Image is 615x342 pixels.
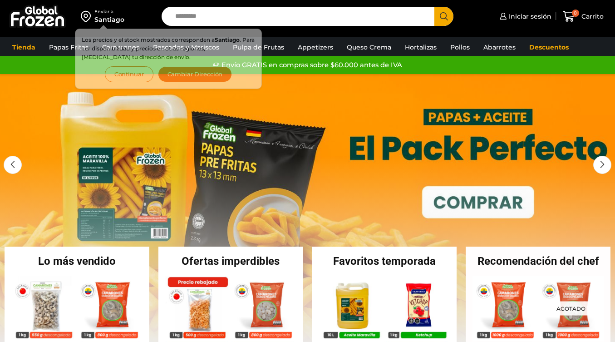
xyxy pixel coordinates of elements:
[561,6,606,27] a: 0 Carrito
[81,9,94,24] img: address-field-icon.svg
[507,12,551,21] span: Iniciar sesión
[215,36,240,43] strong: Santiago
[158,256,303,267] h2: Ofertas imperdibles
[497,7,551,25] a: Iniciar sesión
[82,35,255,62] p: Los precios y el stock mostrados corresponden a . Para ver disponibilidad y precios en otras regi...
[550,302,592,316] p: Agotado
[312,256,457,267] h2: Favoritos temporada
[525,39,573,56] a: Descuentos
[342,39,396,56] a: Queso Crema
[572,10,579,17] span: 0
[158,66,232,82] button: Cambiar Dirección
[479,39,520,56] a: Abarrotes
[105,66,153,82] button: Continuar
[94,9,124,15] div: Enviar a
[400,39,441,56] a: Hortalizas
[466,256,610,267] h2: Recomendación del chef
[8,39,40,56] a: Tienda
[293,39,338,56] a: Appetizers
[94,15,124,24] div: Santiago
[44,39,93,56] a: Papas Fritas
[434,7,453,26] button: Search button
[446,39,474,56] a: Pollos
[579,12,604,21] span: Carrito
[5,256,149,267] h2: Lo más vendido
